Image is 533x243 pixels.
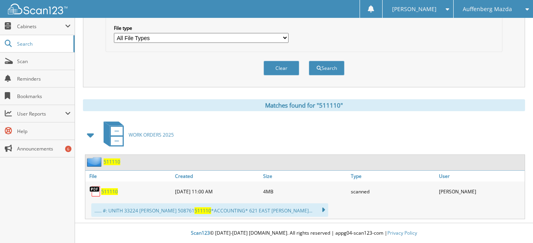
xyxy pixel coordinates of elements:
button: Search [309,61,344,75]
img: PDF.png [89,185,101,197]
a: Privacy Policy [387,229,417,236]
span: 511110 [194,207,211,214]
a: Size [261,171,349,181]
span: Reminders [17,75,71,82]
span: [PERSON_NAME] [392,7,437,12]
img: scan123-logo-white.svg [8,4,67,14]
img: folder2.png [87,157,104,167]
span: Bookmarks [17,93,71,100]
label: File type [114,25,289,31]
span: Help [17,128,71,135]
span: Search [17,40,69,47]
span: Auffenberg Mazda [463,7,512,12]
span: Announcements [17,145,71,152]
a: 511110 [101,188,118,195]
span: Cabinets [17,23,65,30]
div: 6 [65,146,71,152]
div: © [DATE]-[DATE] [DOMAIN_NAME]. All rights reserved | appg04-scan123-com | [75,224,533,243]
a: WORK ORDERS 2025 [99,119,174,150]
a: 511110 [104,158,120,165]
div: 4MB [261,183,349,199]
a: File [85,171,173,181]
div: scanned [349,183,437,199]
a: Created [173,171,261,181]
span: Scan123 [191,229,210,236]
span: Scan [17,58,71,65]
iframe: Chat Widget [493,205,533,243]
div: [DATE] 11:00 AM [173,183,261,199]
div: [PERSON_NAME] [437,183,525,199]
div: Matches found for "511110" [83,99,525,111]
div: ...... #: UNITH 33224 [PERSON_NAME] 508761 *ACCOUNTING* 621 EAST [PERSON_NAME]... [91,203,328,217]
button: Clear [264,61,299,75]
a: User [437,171,525,181]
a: Type [349,171,437,181]
span: User Reports [17,110,65,117]
span: WORK ORDERS 2025 [129,131,174,138]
